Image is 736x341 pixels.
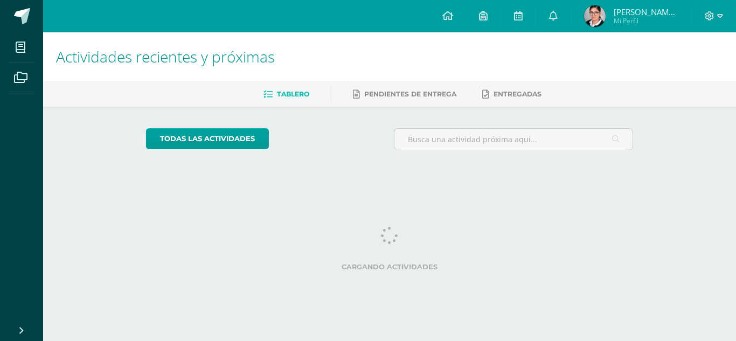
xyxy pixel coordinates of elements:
a: Entregadas [482,86,541,103]
img: 37e715dc780e7ced167423534eef5a43.png [584,5,606,27]
span: Actividades recientes y próximas [56,46,275,67]
label: Cargando actividades [146,263,634,271]
a: todas las Actividades [146,128,269,149]
span: Entregadas [494,90,541,98]
a: Tablero [263,86,309,103]
span: [PERSON_NAME] de los Angeles [614,6,678,17]
input: Busca una actividad próxima aquí... [394,129,633,150]
a: Pendientes de entrega [353,86,456,103]
span: Mi Perfil [614,16,678,25]
span: Pendientes de entrega [364,90,456,98]
span: Tablero [277,90,309,98]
